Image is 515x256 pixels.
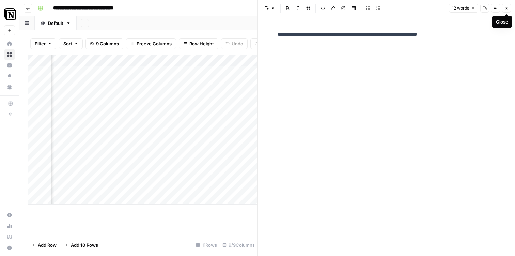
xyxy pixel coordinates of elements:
[35,40,46,47] span: Filter
[4,242,15,253] button: Help + Support
[30,38,56,49] button: Filter
[4,8,16,20] img: Notion Logo
[193,240,220,251] div: 11 Rows
[61,240,102,251] button: Add 10 Rows
[85,38,123,49] button: 9 Columns
[4,38,15,49] a: Home
[35,16,77,30] a: Default
[4,82,15,93] a: Your Data
[48,20,63,27] div: Default
[59,38,83,49] button: Sort
[4,49,15,60] a: Browse
[4,210,15,221] a: Settings
[4,71,15,82] a: Opportunities
[179,38,218,49] button: Row Height
[449,4,478,13] button: 12 words
[96,40,119,47] span: 9 Columns
[4,5,15,22] button: Workspace: Notion
[452,5,469,11] span: 12 words
[221,38,248,49] button: Undo
[28,240,61,251] button: Add Row
[4,231,15,242] a: Learning Hub
[189,40,214,47] span: Row Height
[4,221,15,231] a: Usage
[63,40,72,47] span: Sort
[137,40,172,47] span: Freeze Columns
[232,40,243,47] span: Undo
[38,242,57,249] span: Add Row
[4,60,15,71] a: Insights
[220,240,257,251] div: 9/9 Columns
[126,38,176,49] button: Freeze Columns
[71,242,98,249] span: Add 10 Rows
